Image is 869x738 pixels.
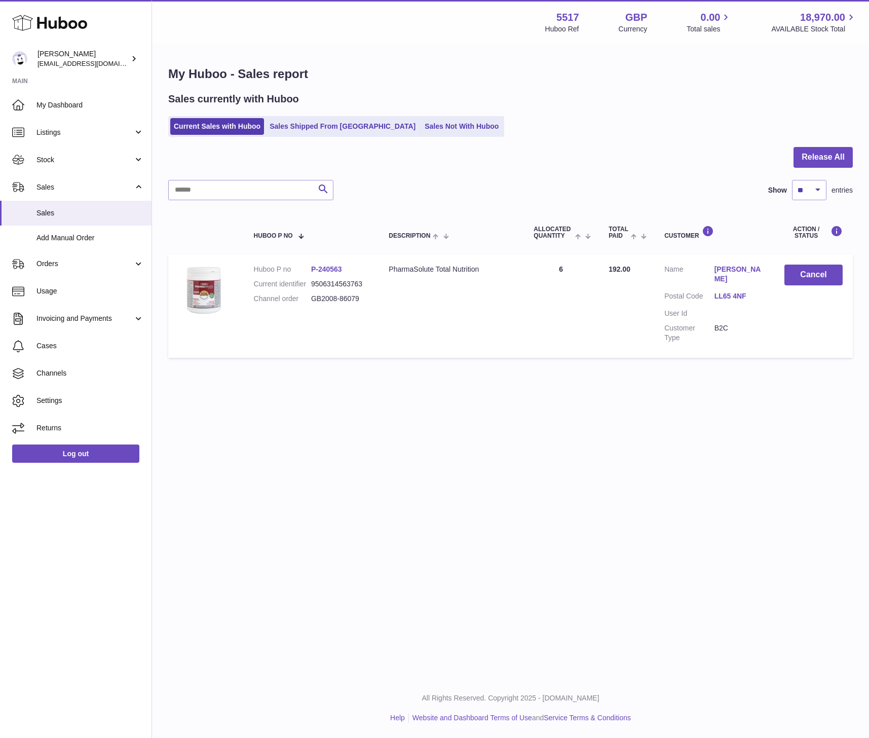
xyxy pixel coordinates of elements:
[687,24,732,34] span: Total sales
[36,396,144,405] span: Settings
[311,279,368,289] dd: 9506314563763
[36,423,144,433] span: Returns
[311,294,368,304] dd: GB2008-86079
[12,445,139,463] a: Log out
[254,233,293,239] span: Huboo P no
[36,368,144,378] span: Channels
[664,265,714,286] dt: Name
[800,11,845,24] span: 18,970.00
[409,713,631,723] li: and
[701,11,721,24] span: 0.00
[556,11,579,24] strong: 5517
[609,226,628,239] span: Total paid
[390,714,405,722] a: Help
[170,118,264,135] a: Current Sales with Huboo
[12,51,27,66] img: alessiavanzwolle@hotmail.com
[36,128,133,137] span: Listings
[714,265,764,284] a: [PERSON_NAME]
[254,294,311,304] dt: Channel order
[609,265,630,273] span: 192.00
[36,208,144,218] span: Sales
[794,147,853,168] button: Release All
[36,233,144,243] span: Add Manual Order
[421,118,502,135] a: Sales Not With Huboo
[412,714,532,722] a: Website and Dashboard Terms of Use
[36,314,133,323] span: Invoicing and Payments
[664,226,764,239] div: Customer
[545,24,579,34] div: Huboo Ref
[619,24,648,34] div: Currency
[523,254,598,357] td: 6
[768,186,787,195] label: Show
[36,155,133,165] span: Stock
[714,291,764,301] a: LL65 4NF
[389,233,430,239] span: Description
[771,11,857,34] a: 18,970.00 AVAILABLE Stock Total
[544,714,631,722] a: Service Terms & Conditions
[625,11,647,24] strong: GBP
[534,226,573,239] span: ALLOCATED Quantity
[254,279,311,289] dt: Current identifier
[254,265,311,274] dt: Huboo P no
[832,186,853,195] span: entries
[36,286,144,296] span: Usage
[168,92,299,106] h2: Sales currently with Huboo
[36,100,144,110] span: My Dashboard
[714,323,764,343] dd: B2C
[36,341,144,351] span: Cases
[771,24,857,34] span: AVAILABLE Stock Total
[37,59,149,67] span: [EMAIL_ADDRESS][DOMAIN_NAME]
[784,226,843,239] div: Action / Status
[389,265,513,274] div: PharmaSolute Total Nutrition
[784,265,843,285] button: Cancel
[160,693,861,703] p: All Rights Reserved. Copyright 2025 - [DOMAIN_NAME]
[37,49,129,68] div: [PERSON_NAME]
[311,265,342,273] a: P-240563
[36,259,133,269] span: Orders
[664,323,714,343] dt: Customer Type
[664,291,714,304] dt: Postal Code
[664,309,714,318] dt: User Id
[266,118,419,135] a: Sales Shipped From [GEOGRAPHIC_DATA]
[687,11,732,34] a: 0.00 Total sales
[168,66,853,82] h1: My Huboo - Sales report
[178,265,229,315] img: 55171654161492.png
[36,182,133,192] span: Sales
